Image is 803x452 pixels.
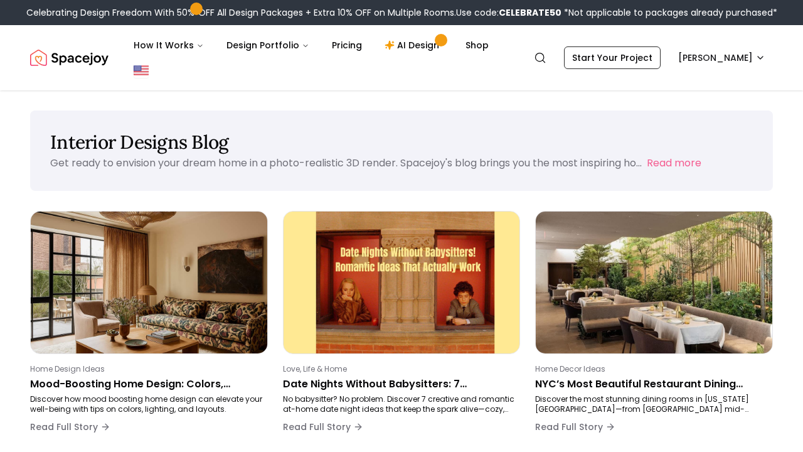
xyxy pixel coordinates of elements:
img: NYC’s Most Beautiful Restaurant Dining Rooms (and How to Steal the Look) [536,212,772,353]
img: Date Nights Without Babysitters: 7 Surprisingly Romantic Ideas That Actually Work [284,212,520,353]
span: *Not applicable to packages already purchased* [561,6,777,19]
img: United States [134,63,149,78]
button: [PERSON_NAME] [671,46,773,69]
h1: Interior Designs Blog [50,131,753,153]
a: AI Design [375,33,453,58]
img: Spacejoy Logo [30,45,109,70]
a: Date Nights Without Babysitters: 7 Surprisingly Romantic Ideas That Actually WorkLove, Life & Hom... [283,211,521,444]
p: Discover how mood boosting home design can elevate your well-being with tips on colors, lighting,... [30,394,263,414]
p: NYC’s Most Beautiful Restaurant Dining Rooms (and How to Steal the Look) [535,377,768,392]
p: Get ready to envision your dream home in a photo-realistic 3D render. Spacejoy's blog brings you ... [50,156,642,170]
button: Design Portfolio [216,33,319,58]
button: Read more [647,156,701,171]
img: Mood-Boosting Home Design: Colors, Lighting & Layout Tips to Transform Your Mood [31,212,267,353]
span: Use code: [456,6,561,19]
a: Shop [455,33,499,58]
a: Pricing [322,33,372,58]
b: CELEBRATE50 [499,6,561,19]
p: Discover the most stunning dining rooms in [US_STATE][GEOGRAPHIC_DATA]—from [GEOGRAPHIC_DATA] mid... [535,394,768,414]
a: Mood-Boosting Home Design: Colors, Lighting & Layout Tips to Transform Your MoodHome Design Ideas... [30,211,268,444]
p: Love, Life & Home [283,364,516,374]
p: No babysitter? No problem. Discover 7 creative and romantic at-home date night ideas that keep th... [283,394,516,414]
p: Home Design Ideas [30,364,263,374]
p: Home Decor Ideas [535,364,768,374]
div: Celebrating Design Freedom With 50% OFF All Design Packages + Extra 10% OFF on Multiple Rooms. [26,6,777,19]
button: Read Full Story [535,414,615,439]
nav: Global [30,25,773,90]
a: Start Your Project [564,46,661,69]
a: NYC’s Most Beautiful Restaurant Dining Rooms (and How to Steal the Look)Home Decor IdeasNYC’s Mos... [535,211,773,444]
p: Mood-Boosting Home Design: Colors, Lighting & Layout Tips to Transform Your Mood [30,377,263,392]
p: Date Nights Without Babysitters: 7 Surprisingly Romantic Ideas That Actually Work [283,377,516,392]
button: Read Full Story [30,414,110,439]
a: Spacejoy [30,45,109,70]
button: How It Works [124,33,214,58]
nav: Main [124,33,499,58]
button: Read Full Story [283,414,363,439]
